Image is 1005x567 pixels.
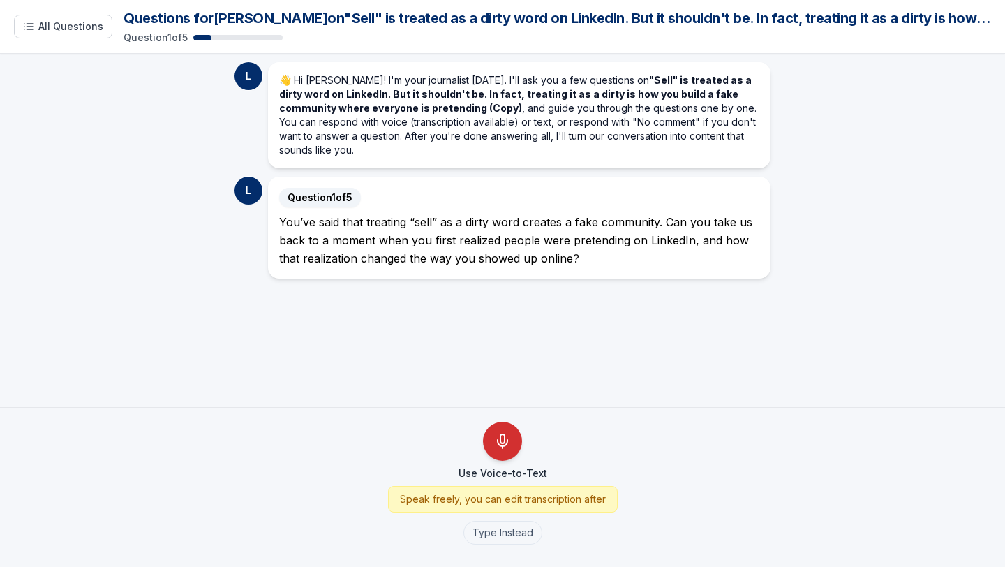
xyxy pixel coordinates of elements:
span: All Questions [38,20,103,34]
span: 👋 [279,74,291,86]
p: Hi [PERSON_NAME]! I'm your journalist [DATE]. I'll ask you a few questions on , and guide you thr... [279,73,759,157]
h1: Questions for [PERSON_NAME] on "Sell" is treated as a dirty word on LinkedIn. But it shouldn't be... [124,8,991,28]
p: Use Voice-to-Text [459,466,547,480]
div: L [234,177,262,205]
div: L [234,62,262,90]
button: Show all questions [14,15,112,38]
button: Use Voice-to-Text [483,422,522,461]
p: Question 1 of 5 [124,31,188,45]
span: Question 1 of 5 [279,188,361,207]
button: Type Instead [463,521,542,545]
strong: "Sell" is treated as a dirty word on LinkedIn. But it shouldn't be. In fact, treating it as a dir... [279,74,752,114]
div: You’ve said that treating “sell” as a dirty word creates a fake community. Can you take us back t... [279,213,759,267]
div: Speak freely, you can edit transcription after [388,486,618,513]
